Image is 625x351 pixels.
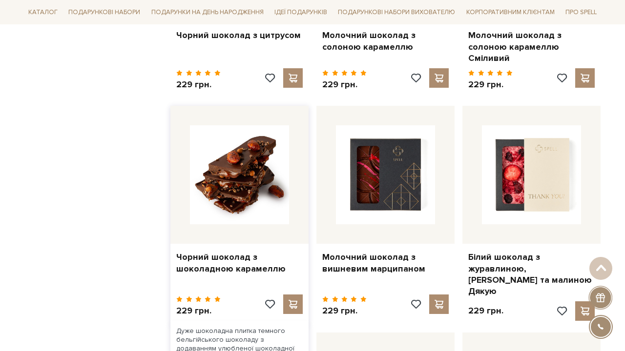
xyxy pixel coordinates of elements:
a: Чорний шоколад з цитрусом [176,30,303,41]
p: 229 грн. [468,79,513,90]
p: 229 грн. [322,79,367,90]
a: Молочний шоколад з вишневим марципаном [322,252,449,274]
a: Білий шоколад з журавлиною, [PERSON_NAME] та малиною Дякую [468,252,595,297]
a: Молочний шоколад з солоною карамеллю Сміливий [468,30,595,64]
img: Чорний шоколад з шоколадною карамеллю [190,125,289,224]
a: Про Spell [562,5,601,20]
a: Молочний шоколад з солоною карамеллю [322,30,449,53]
p: 229 грн. [322,305,367,316]
p: 229 грн. [468,305,503,316]
a: Каталог [24,5,62,20]
a: Чорний шоколад з шоколадною карамеллю [176,252,303,274]
a: Корпоративним клієнтам [462,4,559,20]
a: Подарункові набори вихователю [334,4,459,20]
a: Подарунки на День народження [147,5,268,20]
a: Ідеї подарунків [271,5,331,20]
p: 229 грн. [176,79,221,90]
p: 229 грн. [176,305,221,316]
a: Подарункові набори [64,5,144,20]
